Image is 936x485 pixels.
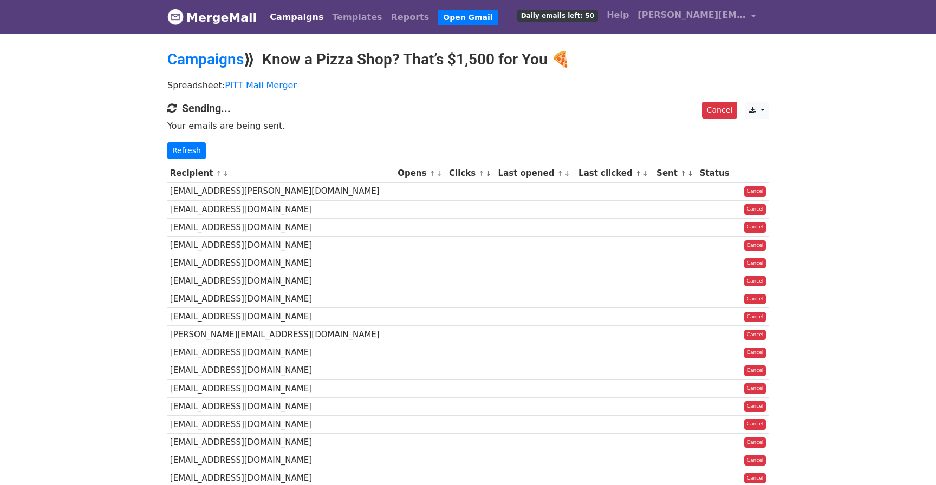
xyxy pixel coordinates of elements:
[633,4,760,30] a: [PERSON_NAME][EMAIL_ADDRESS][PERSON_NAME][DOMAIN_NAME]
[167,308,395,326] td: [EMAIL_ADDRESS][DOMAIN_NAME]
[638,9,746,22] span: [PERSON_NAME][EMAIL_ADDRESS][PERSON_NAME][DOMAIN_NAME]
[513,4,602,26] a: Daily emails left: 50
[167,362,395,379] td: [EMAIL_ADDRESS][DOMAIN_NAME]
[167,344,395,362] td: [EMAIL_ADDRESS][DOMAIN_NAME]
[642,169,648,178] a: ↓
[167,218,395,236] td: [EMAIL_ADDRESS][DOMAIN_NAME]
[265,6,328,28] a: Campaigns
[744,222,766,233] a: Cancel
[744,312,766,323] a: Cancel
[167,80,769,91] p: Spreadsheet:
[744,258,766,269] a: Cancel
[328,6,386,28] a: Templates
[744,473,766,484] a: Cancel
[167,415,395,433] td: [EMAIL_ADDRESS][DOMAIN_NAME]
[167,50,769,69] h2: ⟫ Know a Pizza Shop? That’s $1,500 for You 🍕
[167,200,395,218] td: [EMAIL_ADDRESS][DOMAIN_NAME]
[496,165,576,182] th: Last opened
[438,10,498,25] a: Open Gmail
[744,204,766,215] a: Cancel
[485,169,491,178] a: ↓
[744,330,766,340] a: Cancel
[167,102,769,115] h4: Sending...
[395,165,446,182] th: Opens
[225,80,297,90] a: PITT Mail Merger
[167,9,184,25] img: MergeMail logo
[167,50,244,68] a: Campaigns
[744,383,766,394] a: Cancel
[744,186,766,197] a: Cancel
[478,169,484,178] a: ↑
[167,379,395,397] td: [EMAIL_ADDRESS][DOMAIN_NAME]
[167,182,395,200] td: [EMAIL_ADDRESS][PERSON_NAME][DOMAIN_NAME]
[216,169,222,178] a: ↑
[517,10,598,22] span: Daily emails left: 50
[436,169,442,178] a: ↓
[387,6,434,28] a: Reports
[744,240,766,251] a: Cancel
[167,326,395,344] td: [PERSON_NAME][EMAIL_ADDRESS][DOMAIN_NAME]
[602,4,633,26] a: Help
[167,397,395,415] td: [EMAIL_ADDRESS][DOMAIN_NAME]
[167,290,395,308] td: [EMAIL_ADDRESS][DOMAIN_NAME]
[744,401,766,412] a: Cancel
[654,165,697,182] th: Sent
[635,169,641,178] a: ↑
[167,254,395,272] td: [EMAIL_ADDRESS][DOMAIN_NAME]
[223,169,229,178] a: ↓
[557,169,563,178] a: ↑
[167,236,395,254] td: [EMAIL_ADDRESS][DOMAIN_NAME]
[167,6,257,29] a: MergeMail
[697,165,734,182] th: Status
[167,142,206,159] a: Refresh
[744,455,766,466] a: Cancel
[744,437,766,448] a: Cancel
[167,120,769,132] p: Your emails are being sent.
[744,294,766,305] a: Cancel
[702,102,737,119] a: Cancel
[744,365,766,376] a: Cancel
[744,419,766,430] a: Cancel
[430,169,435,178] a: ↑
[687,169,693,178] a: ↓
[167,165,395,182] th: Recipient
[446,165,495,182] th: Clicks
[167,272,395,290] td: [EMAIL_ADDRESS][DOMAIN_NAME]
[167,451,395,469] td: [EMAIL_ADDRESS][DOMAIN_NAME]
[167,434,395,451] td: [EMAIL_ADDRESS][DOMAIN_NAME]
[576,165,654,182] th: Last clicked
[744,276,766,287] a: Cancel
[680,169,686,178] a: ↑
[564,169,570,178] a: ↓
[744,348,766,358] a: Cancel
